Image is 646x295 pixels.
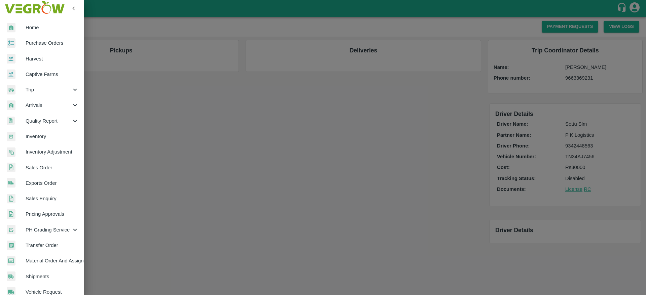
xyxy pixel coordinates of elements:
[7,38,15,48] img: reciept
[26,257,79,264] span: Material Order And Assignment
[7,69,15,79] img: harvest
[26,71,79,78] span: Captive Farms
[26,148,79,156] span: Inventory Adjustment
[7,194,15,204] img: sales
[26,24,79,31] span: Home
[26,55,79,62] span: Harvest
[7,163,15,172] img: sales
[26,86,71,93] span: Trip
[26,210,79,218] span: Pricing Approvals
[7,225,15,235] img: whTracker
[26,226,71,234] span: PH Grading Service
[7,256,15,266] img: centralMaterial
[26,101,71,109] span: Arrivals
[26,39,79,47] span: Purchase Orders
[7,132,15,141] img: whInventory
[7,178,15,188] img: shipments
[7,209,15,219] img: sales
[7,100,15,110] img: whArrival
[7,23,15,33] img: whArrival
[7,85,15,95] img: delivery
[7,54,15,64] img: harvest
[26,133,79,140] span: Inventory
[7,117,15,125] img: qualityReport
[7,241,15,250] img: whTransfer
[26,179,79,187] span: Exports Order
[26,273,79,280] span: Shipments
[7,147,15,157] img: inventory
[26,195,79,202] span: Sales Enquiry
[26,117,71,125] span: Quality Report
[26,164,79,171] span: Sales Order
[7,271,15,281] img: shipments
[26,242,79,249] span: Transfer Order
